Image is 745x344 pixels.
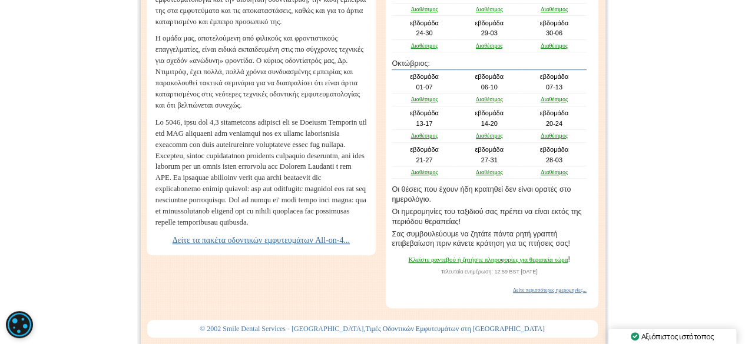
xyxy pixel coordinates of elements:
font: εβδομάδα [410,146,439,153]
font: εβδομάδα [475,73,504,80]
font: 21-27 [416,156,432,163]
font: Οκτώβριος: [392,59,430,67]
font: 07-13 [546,84,562,91]
a: Διαθέσιμος [476,169,503,175]
a: Διαθέσιμος [541,96,568,102]
a: Διαθέσιμος [541,6,568,12]
a: Κλείστε ραντεβού ή ζητήστε πληροφορίες για θεραπεία τώρα [408,256,568,263]
a: Διαθέσιμος [410,6,438,12]
font: εβδομάδα [475,19,504,26]
a: Δείτε περισσότερες ημερομηνίες... [513,287,587,293]
font: εβδομάδα [539,146,568,153]
a: Διαθέσιμος [476,96,503,102]
a: Διαθέσιμος [410,42,438,49]
font: ! [568,255,570,263]
font: εβδομάδα [539,73,568,80]
font: Οι θέσεις που έχουν ήδη κρατηθεί δεν είναι ορατές στο ημερολόγιο. [392,185,571,203]
a: Διαθέσιμος [476,132,503,139]
font: Σας συμβουλεύουμε να ζητάτε πάντα ρητή γραπτή επιβεβαίωση πριν κάνετε κράτηση για τις πτήσεις σας! [392,230,570,248]
a: Διαθέσιμος [410,132,438,139]
a: Τιμές Οδοντικών Εμφυτευμάτων στη [GEOGRAPHIC_DATA] [365,325,545,333]
font: 06-10 [481,84,497,91]
font: εβδομάδα [410,109,439,116]
font: 01-07 [416,84,432,91]
a: Διαθέσιμος [410,169,438,175]
font: Lo 5046, ipsu dol 4,3 sitametcons adipisci eli se Doeiusm Temporin utl etd MAG aliquaeni adm veni... [155,118,367,226]
font: © 2002 Smile Dental Services - [GEOGRAPHIC_DATA], [200,325,365,333]
font: 20-24 [546,120,562,127]
font: 24-30 [416,29,432,36]
font: εβδομάδα [475,146,504,153]
font: Οι ημερομηνίες του ταξιδιού σας πρέπει να είναι εκτός της περιόδου θεραπείας! [392,208,581,225]
div: Κουμπί συγκατάθεσης για cookie [6,311,33,338]
a: Διαθέσιμος [541,169,568,175]
a: Δείτε τα πακέτα οδοντικών εμφυτευμάτων All-on-4... [173,236,350,245]
a: Διαθέσιμος [476,42,503,49]
font: Η ομάδα μας, αποτελούμενη από φιλικούς και φροντιστικούς επαγγελματίες, είναι ειδικά εκπαιδευμένη... [155,34,363,109]
a: Διαθέσιμος [476,6,503,12]
a: Διαθέσιμος [541,42,568,49]
font: Τελευταία ενημέρωση: 12:59 BST [DATE] [441,269,538,275]
font: εβδομάδα [410,73,439,80]
font: 14-20 [481,120,497,127]
font: 13-17 [416,120,432,127]
font: 27-31 [481,156,497,163]
a: Διαθέσιμος [541,132,568,139]
font: εβδομάδα [539,109,568,116]
a: Διαθέσιμος [410,96,438,102]
font: εβδομάδα [475,109,504,116]
font: 29-03 [481,29,497,36]
font: εβδομάδα [410,19,439,26]
font: 30-06 [546,29,562,36]
font: 28-03 [546,156,562,163]
font: εβδομάδα [539,19,568,26]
